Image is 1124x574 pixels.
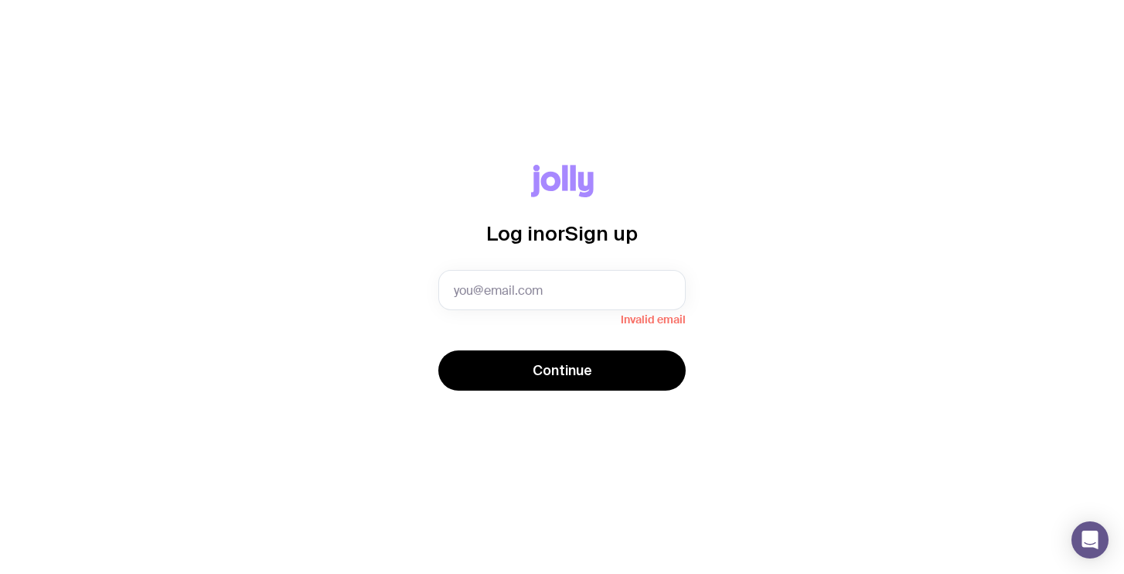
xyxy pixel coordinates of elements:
span: or [545,222,565,244]
span: Invalid email [438,310,686,326]
div: Open Intercom Messenger [1071,521,1109,559]
span: Continue [533,361,592,380]
input: you@email.com [438,270,686,310]
span: Sign up [565,222,638,244]
span: Log in [486,222,545,244]
button: Continue [438,350,686,391]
